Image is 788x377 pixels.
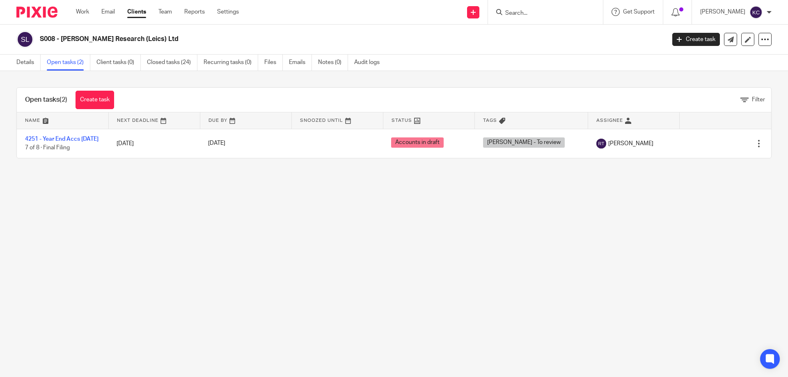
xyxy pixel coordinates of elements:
[16,31,34,48] img: svg%3E
[391,137,444,148] span: Accounts in draft
[504,10,578,17] input: Search
[25,96,67,104] h1: Open tasks
[392,118,412,123] span: Status
[318,55,348,71] a: Notes (0)
[483,118,497,123] span: Tags
[483,137,565,148] span: [PERSON_NAME] - To review
[623,9,655,15] span: Get Support
[289,55,312,71] a: Emails
[672,33,720,46] a: Create task
[184,8,205,16] a: Reports
[700,8,745,16] p: [PERSON_NAME]
[749,6,763,19] img: svg%3E
[25,136,98,142] a: 4251 - Year End Accs [DATE]
[76,8,89,16] a: Work
[208,141,225,146] span: [DATE]
[752,97,765,103] span: Filter
[96,55,141,71] a: Client tasks (0)
[596,139,606,149] img: svg%3E
[127,8,146,16] a: Clients
[217,8,239,16] a: Settings
[76,91,114,109] a: Create task
[264,55,283,71] a: Files
[204,55,258,71] a: Recurring tasks (0)
[25,145,70,151] span: 7 of 8 · Final Filing
[16,55,41,71] a: Details
[300,118,343,123] span: Snoozed Until
[158,8,172,16] a: Team
[40,35,536,43] h2: S008 - [PERSON_NAME] Research (Leics) Ltd
[354,55,386,71] a: Audit logs
[60,96,67,103] span: (2)
[101,8,115,16] a: Email
[47,55,90,71] a: Open tasks (2)
[608,139,653,148] span: [PERSON_NAME]
[108,129,200,158] td: [DATE]
[147,55,197,71] a: Closed tasks (24)
[16,7,57,18] img: Pixie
